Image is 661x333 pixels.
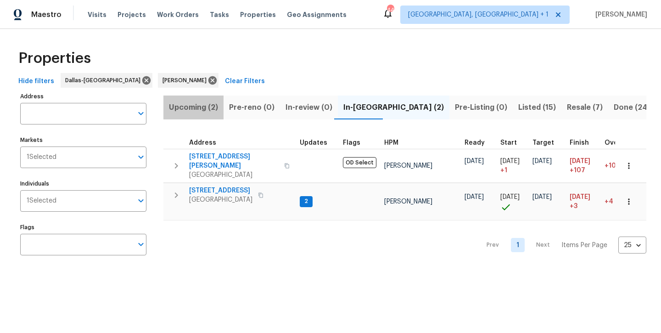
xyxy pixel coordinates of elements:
[27,153,56,161] span: 1 Selected
[384,163,432,169] span: [PERSON_NAME]
[500,140,517,146] span: Start
[455,101,507,114] span: Pre-Listing (0)
[500,140,525,146] div: Actual renovation start date
[601,183,640,220] td: 4 day(s) past target finish date
[134,194,147,207] button: Open
[618,233,646,257] div: 25
[343,157,376,168] span: OD Select
[566,149,601,182] td: Scheduled to finish 107 day(s) late
[221,73,269,90] button: Clear Filters
[88,10,106,19] span: Visits
[162,76,210,85] span: [PERSON_NAME]
[118,10,146,19] span: Projects
[343,101,444,114] span: In-[GEOGRAPHIC_DATA] (2)
[570,202,577,211] span: +3
[20,181,146,186] label: Individuals
[65,76,144,85] span: Dallas-[GEOGRAPHIC_DATA]
[20,225,146,230] label: Flags
[605,140,628,146] span: Overall
[532,140,562,146] div: Target renovation project end date
[286,101,332,114] span: In-review (0)
[566,183,601,220] td: Scheduled to finish 3 day(s) late
[592,10,647,19] span: [PERSON_NAME]
[465,158,484,164] span: [DATE]
[240,10,276,19] span: Properties
[134,151,147,164] button: Open
[387,6,393,15] div: 44
[189,170,279,180] span: [GEOGRAPHIC_DATA]
[61,73,152,88] div: Dallas-[GEOGRAPHIC_DATA]
[287,10,347,19] span: Geo Assignments
[567,101,603,114] span: Resale (7)
[497,149,529,182] td: Project started 1 days late
[605,140,637,146] div: Days past target finish date
[532,194,552,200] span: [DATE]
[20,137,146,143] label: Markets
[518,101,556,114] span: Listed (15)
[189,195,252,204] span: [GEOGRAPHIC_DATA]
[384,198,432,205] span: [PERSON_NAME]
[570,166,585,175] span: +107
[189,186,252,195] span: [STREET_ADDRESS]
[532,140,554,146] span: Target
[497,183,529,220] td: Project started on time
[189,140,216,146] span: Address
[465,140,493,146] div: Earliest renovation start date (first business day after COE or Checkout)
[169,101,218,114] span: Upcoming (2)
[511,238,525,252] a: Goto page 1
[532,158,552,164] span: [DATE]
[343,140,360,146] span: Flags
[570,140,589,146] span: Finish
[158,73,218,88] div: [PERSON_NAME]
[20,94,146,99] label: Address
[570,158,590,164] span: [DATE]
[27,197,56,205] span: 1 Selected
[300,140,327,146] span: Updates
[605,198,613,205] span: +4
[605,163,620,169] span: +107
[18,76,54,87] span: Hide filters
[500,166,507,175] span: + 1
[134,238,147,251] button: Open
[500,158,520,164] span: [DATE]
[157,10,199,19] span: Work Orders
[15,73,58,90] button: Hide filters
[570,140,597,146] div: Projected renovation finish date
[18,54,91,63] span: Properties
[570,194,590,200] span: [DATE]
[189,152,279,170] span: [STREET_ADDRESS][PERSON_NAME]
[301,198,312,205] span: 2
[561,241,607,250] p: Items Per Page
[31,10,62,19] span: Maestro
[601,149,640,182] td: 107 day(s) past target finish date
[134,107,147,120] button: Open
[465,194,484,200] span: [DATE]
[408,10,549,19] span: [GEOGRAPHIC_DATA], [GEOGRAPHIC_DATA] + 1
[614,101,655,114] span: Done (249)
[478,226,646,264] nav: Pagination Navigation
[465,140,485,146] span: Ready
[225,76,265,87] span: Clear Filters
[500,194,520,200] span: [DATE]
[229,101,274,114] span: Pre-reno (0)
[210,11,229,18] span: Tasks
[384,140,398,146] span: HPM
